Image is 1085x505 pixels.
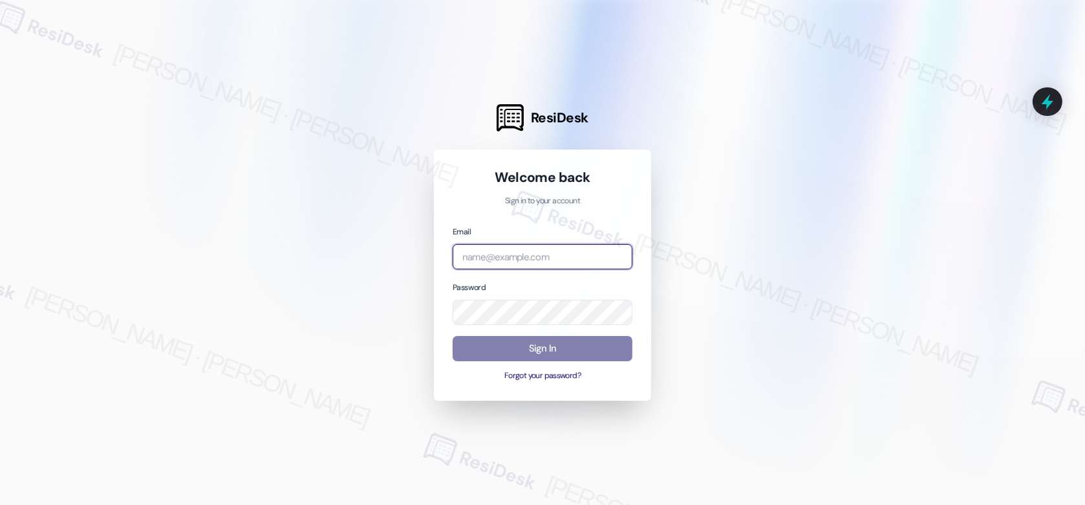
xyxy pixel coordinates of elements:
[497,104,524,131] img: ResiDesk Logo
[453,196,632,207] p: Sign in to your account
[453,227,471,237] label: Email
[453,370,632,382] button: Forgot your password?
[453,282,486,293] label: Password
[453,336,632,361] button: Sign In
[453,168,632,186] h1: Welcome back
[453,244,632,269] input: name@example.com
[531,109,588,127] span: ResiDesk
